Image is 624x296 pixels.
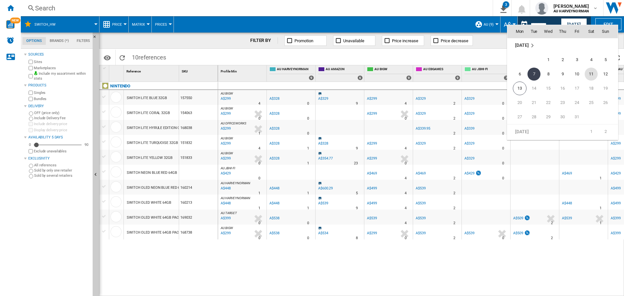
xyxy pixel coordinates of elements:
td: Thursday October 16 2025 [555,81,570,96]
span: 5 [599,53,612,66]
td: Sunday October 12 2025 [598,67,618,81]
th: Sun [598,25,618,38]
span: 9 [556,68,569,81]
th: Thu [555,25,570,38]
td: Sunday October 26 2025 [598,96,618,110]
th: Fri [570,25,584,38]
tr: Week 5 [507,110,618,124]
span: 11 [585,68,598,81]
td: Sunday November 2 2025 [598,124,618,139]
span: 8 [542,68,555,81]
td: Wednesday October 8 2025 [541,67,555,81]
td: Saturday November 1 2025 [584,124,598,139]
td: Friday October 24 2025 [570,96,584,110]
td: Wednesday October 29 2025 [541,110,555,124]
td: Tuesday October 21 2025 [527,96,541,110]
span: 1 [542,53,555,66]
td: Monday October 27 2025 [507,110,527,124]
td: Thursday October 30 2025 [555,110,570,124]
td: Thursday October 9 2025 [555,67,570,81]
td: Friday October 31 2025 [570,110,584,124]
span: 13 [513,82,526,95]
tr: Week 2 [507,67,618,81]
span: 4 [585,53,598,66]
td: Wednesday October 15 2025 [541,81,555,96]
span: 2 [556,53,569,66]
span: 7 [527,68,540,81]
td: Tuesday October 28 2025 [527,110,541,124]
td: Saturday October 4 2025 [584,53,598,67]
td: Saturday October 11 2025 [584,67,598,81]
md-calendar: Calendar [507,25,618,140]
td: Monday October 20 2025 [507,96,527,110]
td: October 2025 [507,38,618,53]
span: 10 [570,68,583,81]
td: Saturday October 18 2025 [584,81,598,96]
span: [DATE] [515,43,528,48]
td: Saturday October 25 2025 [584,96,598,110]
td: Thursday October 23 2025 [555,96,570,110]
tr: Week undefined [507,38,618,53]
td: Friday October 3 2025 [570,53,584,67]
td: Tuesday October 7 2025 [527,67,541,81]
td: Thursday October 2 2025 [555,53,570,67]
span: 6 [513,68,526,81]
td: Friday October 17 2025 [570,81,584,96]
span: [DATE] [515,129,528,134]
td: Wednesday October 1 2025 [541,53,555,67]
th: Wed [541,25,555,38]
td: Friday October 10 2025 [570,67,584,81]
td: Sunday October 5 2025 [598,53,618,67]
td: Tuesday October 14 2025 [527,81,541,96]
span: 12 [599,68,612,81]
td: Wednesday October 22 2025 [541,96,555,110]
td: Monday October 13 2025 [507,81,527,96]
th: Mon [507,25,527,38]
td: Sunday October 19 2025 [598,81,618,96]
tr: Week 3 [507,81,618,96]
th: Tue [527,25,541,38]
tr: Week 1 [507,53,618,67]
th: Sat [584,25,598,38]
tr: Week 1 [507,124,618,139]
tr: Week 4 [507,96,618,110]
span: 3 [570,53,583,66]
td: Monday October 6 2025 [507,67,527,81]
